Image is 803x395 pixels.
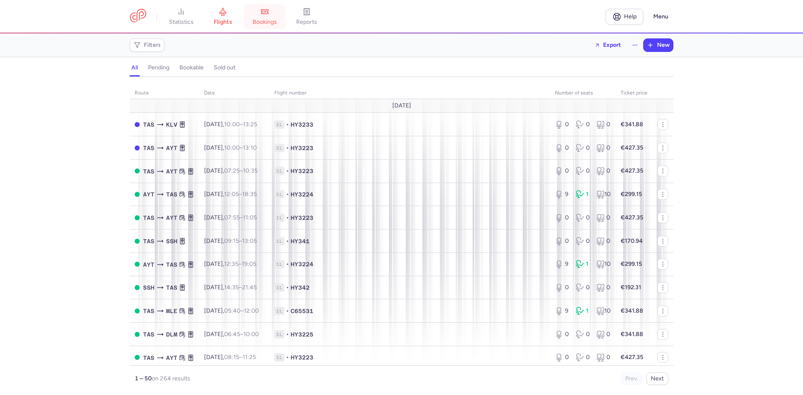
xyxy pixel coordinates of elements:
[646,372,668,385] button: Next
[143,260,154,269] span: AYT
[576,307,590,315] div: 1
[621,307,643,314] strong: €341.88
[274,120,284,129] span: 1L
[166,143,177,153] span: Antalya, Antalya, Turkey
[286,330,289,339] span: •
[131,64,138,71] h4: all
[224,331,240,338] time: 06:45
[291,237,309,245] span: HY341
[596,283,611,292] div: 0
[286,353,289,362] span: •
[621,167,643,174] strong: €427.35
[224,237,257,245] span: –
[166,353,177,362] span: AYT
[204,167,258,174] span: [DATE],
[224,167,258,174] span: –
[648,9,673,25] button: Menu
[143,213,154,222] span: TAS
[224,354,239,361] time: 08:15
[603,42,621,48] span: Export
[224,144,257,151] span: –
[130,39,164,51] button: Filters
[589,38,627,52] button: Export
[269,87,550,99] th: Flight number
[576,283,590,292] div: 0
[244,307,259,314] time: 12:00
[291,190,313,199] span: HY3224
[576,214,590,222] div: 0
[224,191,239,198] time: 12:05
[224,144,240,151] time: 10:00
[204,307,259,314] span: [DATE],
[204,144,257,151] span: [DATE],
[616,87,652,99] th: Ticket price
[621,144,643,151] strong: €427.35
[621,191,642,198] strong: €299.15
[166,213,177,222] span: AYT
[286,190,289,199] span: •
[143,190,154,199] span: AYT
[576,144,590,152] div: 0
[242,260,256,268] time: 19:05
[576,120,590,129] div: 0
[555,353,569,362] div: 0
[621,331,643,338] strong: €341.88
[274,283,284,292] span: 1L
[596,167,611,175] div: 0
[286,260,289,268] span: •
[143,167,154,176] span: TAS
[274,307,284,315] span: 1L
[148,64,169,71] h4: pending
[244,8,286,26] a: bookings
[204,214,257,221] span: [DATE],
[143,353,154,362] span: TAS
[576,167,590,175] div: 0
[657,42,670,48] span: New
[606,9,643,25] a: Help
[204,121,257,128] span: [DATE],
[286,8,327,26] a: reports
[596,307,611,315] div: 10
[274,330,284,339] span: 1L
[224,354,256,361] span: –
[621,372,643,385] button: Prev.
[224,284,239,291] time: 14:35
[224,167,240,174] time: 07:25
[143,330,154,339] span: TAS
[199,87,269,99] th: date
[621,260,642,268] strong: €299.15
[286,167,289,175] span: •
[143,283,154,292] span: SSH
[224,214,257,221] span: –
[621,354,643,361] strong: €427.35
[286,144,289,152] span: •
[202,8,244,26] a: flights
[596,353,611,362] div: 0
[179,64,204,71] h4: bookable
[291,120,313,129] span: HY3233
[204,260,256,268] span: [DATE],
[621,284,641,291] strong: €192.31
[243,144,257,151] time: 13:10
[166,260,177,269] span: TAS
[576,190,590,199] div: 1
[291,330,313,339] span: HY3225
[621,214,643,221] strong: €427.35
[243,214,257,221] time: 11:05
[224,260,238,268] time: 12:35
[596,144,611,152] div: 0
[224,307,259,314] span: –
[286,283,289,292] span: •
[621,121,643,128] strong: €341.88
[143,143,154,153] span: TAS
[253,18,277,26] span: bookings
[224,121,257,128] span: –
[291,307,313,315] span: C65531
[555,260,569,268] div: 9
[296,18,317,26] span: reports
[242,284,257,291] time: 21:45
[160,8,202,26] a: statistics
[291,144,313,152] span: HY3223
[596,120,611,129] div: 0
[291,167,313,175] span: HY3223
